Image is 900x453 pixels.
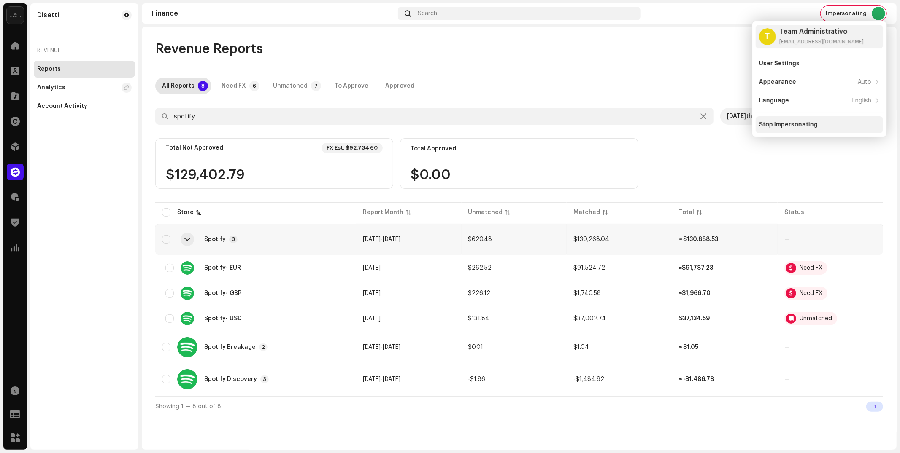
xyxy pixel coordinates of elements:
[259,343,268,351] p-badge: 2
[779,38,864,45] div: [EMAIL_ADDRESS][DOMAIN_NAME]
[363,344,381,350] span: [DATE]
[573,236,609,242] span: $130,268.04
[198,81,208,91] p-badge: 8
[311,81,321,91] p-badge: 7
[779,28,864,35] div: Team Administrativo
[679,316,710,322] span: $37,134.59
[383,376,400,382] span: [DATE]
[152,10,395,17] div: Finance
[385,78,414,94] div: Approved
[468,290,491,296] span: $226.12
[679,236,718,242] span: ≈ $130,888.53
[759,28,776,45] div: T
[34,79,135,96] re-m-nav-item: Analytics
[573,344,589,350] span: $1.04
[826,10,867,17] span: Impersonating
[383,236,400,242] span: [DATE]
[746,113,770,119] span: through
[573,265,605,271] span: $91,524.72
[260,375,269,383] p-badge: 3
[155,404,221,410] span: Showing 1 — 8 out of 8
[37,12,59,19] div: Disetti
[229,236,238,243] p-badge: 3
[155,108,714,125] input: Search
[682,290,711,296] span: $1,966.70
[759,97,789,104] div: Language
[679,265,682,271] span: ≈
[363,265,381,271] span: [DATE]
[759,60,800,67] div: User Settings
[34,40,135,61] re-a-nav-header: Revenue
[37,84,65,91] div: Analytics
[872,7,885,20] div: T
[155,40,263,57] span: Revenue Reports
[226,316,242,322] span: - USD
[468,236,492,242] span: $620.48
[166,145,223,151] div: Total Not Approved
[800,290,822,296] div: Need FX
[852,97,871,104] div: English
[363,376,400,382] span: -
[756,92,883,109] re-m-nav-item: Language
[34,98,135,115] re-m-nav-item: Account Activity
[679,344,698,350] span: ≈ $1.05
[682,265,713,271] span: $91,787.23
[756,55,883,72] re-m-nav-item: User Settings
[226,290,242,296] span: - GBP
[37,103,87,110] div: Account Activity
[204,316,226,322] span: Spotify
[468,376,486,382] span: -$1.86
[363,236,400,242] span: -
[756,116,883,133] re-m-nav-item: Stop Impersonating
[573,316,606,322] span: $37,002.74
[204,290,226,296] span: Spotify
[204,236,226,242] div: Spotify
[222,78,246,94] div: Need FX
[784,376,876,382] re-a-table-badge: —
[573,290,601,296] span: $1,740.58
[226,265,241,271] span: - EUR
[468,316,490,322] span: $131.84
[363,344,400,350] span: -
[468,265,492,271] span: $262.52
[363,376,381,382] span: [DATE]
[679,290,682,296] span: ≈
[383,344,400,350] span: [DATE]
[363,208,403,217] div: Report Month
[7,7,24,24] img: 02a7c2d3-3c89-4098-b12f-2ff2945c95ee
[363,290,381,296] span: [DATE]
[177,208,194,217] div: Store
[759,79,796,86] div: Appearance
[858,79,871,86] div: Auto
[866,402,883,412] div: 1
[468,344,484,350] span: $0.01
[162,78,195,94] div: All Reports
[679,265,713,271] span: $91,787.23
[249,81,259,91] p-badge: 6
[800,265,822,271] div: Need FX
[800,316,832,322] div: Unmatched
[759,121,818,128] div: Stop Impersonating
[679,208,694,217] div: Total
[679,290,711,296] span: $1,966.70
[34,61,135,78] re-m-nav-item: Reports
[204,265,226,271] span: Spotify
[756,74,883,91] re-m-nav-item: Appearance
[784,344,876,350] re-a-table-badge: —
[411,145,456,152] div: Total Approved
[727,113,746,119] span: [DATE]
[727,108,792,125] span: Last 3 months
[573,208,600,217] div: Matched
[273,78,308,94] div: Unmatched
[37,66,61,72] div: Reports
[784,236,876,242] re-a-table-badge: —
[468,208,503,217] div: Unmatched
[204,376,257,382] div: Spotify Discovery
[418,10,437,17] span: Search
